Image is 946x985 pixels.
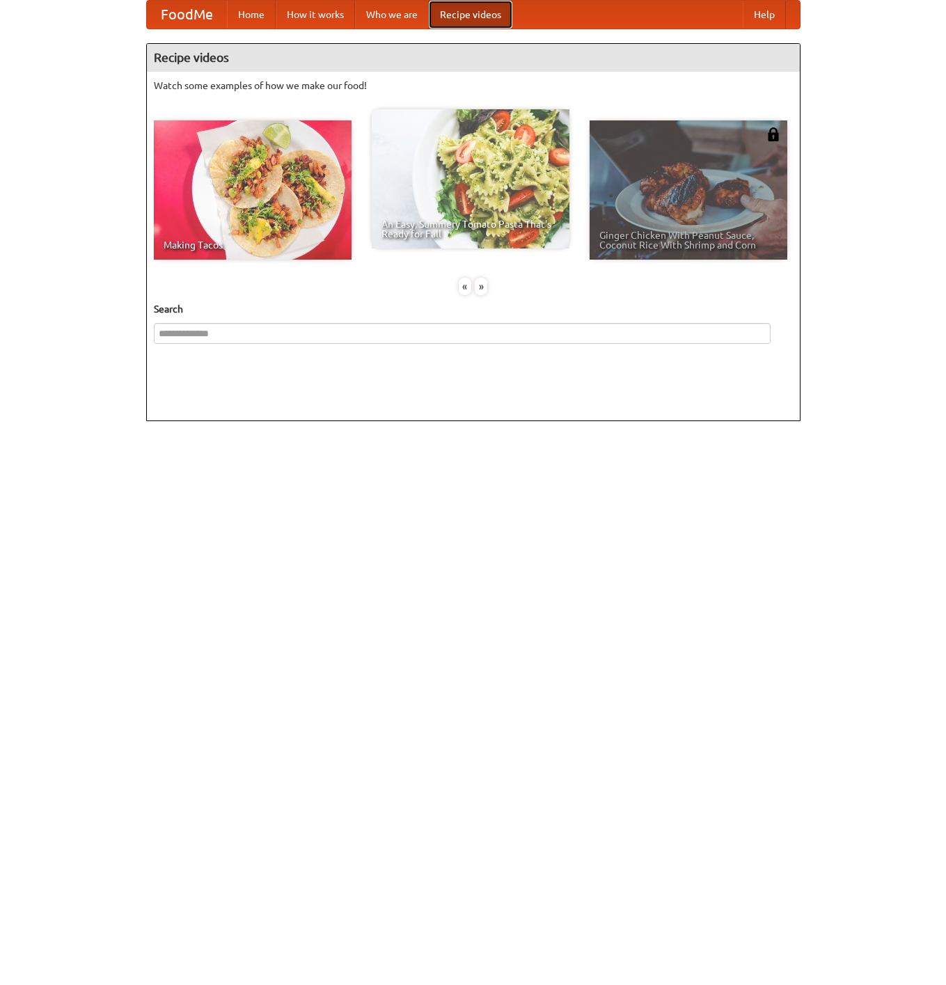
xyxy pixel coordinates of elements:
a: Help [743,1,786,29]
a: How it works [276,1,355,29]
a: Home [227,1,276,29]
h5: Search [154,302,793,316]
span: An Easy, Summery Tomato Pasta That's Ready for Fall [381,219,560,239]
div: » [475,278,487,295]
a: FoodMe [147,1,227,29]
a: Making Tacos [154,120,352,260]
a: An Easy, Summery Tomato Pasta That's Ready for Fall [372,109,569,249]
p: Watch some examples of how we make our food! [154,79,793,93]
h4: Recipe videos [147,44,800,72]
a: Who we are [355,1,429,29]
img: 483408.png [766,127,780,141]
a: Recipe videos [429,1,512,29]
div: « [459,278,471,295]
span: Making Tacos [164,240,342,250]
